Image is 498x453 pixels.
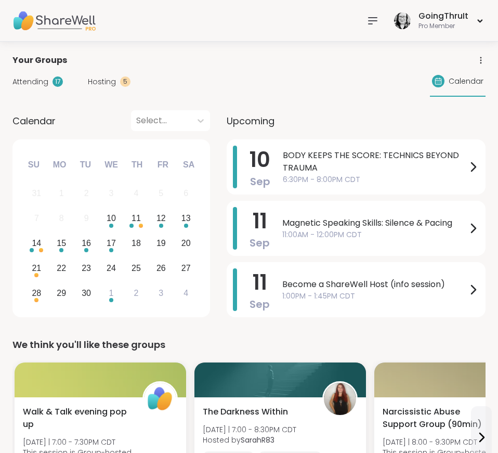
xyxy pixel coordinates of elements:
div: Choose Saturday, September 20th, 2025 [175,232,197,255]
div: 26 [156,261,166,275]
span: Hosted by [203,435,296,445]
div: Su [22,153,45,176]
div: Pro Member [418,22,468,31]
span: Magnetic Speaking Skills: Silence & Pacing [282,217,467,229]
div: Not available Monday, September 1st, 2025 [50,183,73,205]
span: [DATE] | 7:00 - 7:30PM CDT [23,437,132,447]
div: Choose Wednesday, October 1st, 2025 [100,282,123,304]
span: 10 [250,145,270,174]
span: 11 [253,268,267,297]
div: 8 [59,211,64,225]
span: 1:00PM - 1:45PM CDT [282,291,467,302]
span: Sep [250,174,270,189]
div: Choose Sunday, September 14th, 2025 [25,232,48,255]
div: 13 [181,211,191,225]
div: Choose Saturday, October 4th, 2025 [175,282,197,304]
div: 14 [32,236,41,250]
div: 29 [57,286,66,300]
div: 6 [184,186,188,200]
div: Choose Thursday, October 2nd, 2025 [125,282,148,304]
div: Not available Monday, September 8th, 2025 [50,208,73,230]
div: Choose Friday, October 3rd, 2025 [150,282,172,304]
div: Choose Tuesday, September 23rd, 2025 [75,257,98,279]
div: Choose Monday, September 22nd, 2025 [50,257,73,279]
div: 7 [34,211,39,225]
div: 18 [132,236,141,250]
div: Choose Thursday, September 25th, 2025 [125,257,148,279]
span: 11:00AM - 12:00PM CDT [282,229,467,240]
div: Choose Friday, September 12th, 2025 [150,208,172,230]
span: [DATE] | 8:00 - 9:30PM CDT [383,437,491,447]
div: 22 [57,261,66,275]
span: Upcoming [227,114,274,128]
span: Attending [12,76,48,87]
div: 9 [84,211,89,225]
div: Choose Friday, September 26th, 2025 [150,257,172,279]
div: 24 [107,261,116,275]
div: GoingThruIt [418,10,468,22]
div: Choose Thursday, September 11th, 2025 [125,208,148,230]
div: 5 [120,76,130,87]
div: 12 [156,211,166,225]
div: 15 [57,236,66,250]
div: 23 [82,261,91,275]
div: 30 [82,286,91,300]
span: 6:30PM - 8:00PM CDT [283,174,467,185]
div: 31 [32,186,41,200]
div: 28 [32,286,41,300]
div: Choose Wednesday, September 17th, 2025 [100,232,123,255]
div: 1 [109,286,114,300]
div: Fr [151,153,174,176]
span: The Darkness Within [203,406,288,418]
img: ShareWell [144,383,176,415]
div: month 2025-09 [24,181,198,305]
div: 1 [59,186,64,200]
div: 3 [109,186,114,200]
div: Choose Monday, September 29th, 2025 [50,282,73,304]
div: Not available Sunday, August 31st, 2025 [25,183,48,205]
div: Choose Thursday, September 18th, 2025 [125,232,148,255]
div: Choose Monday, September 15th, 2025 [50,232,73,255]
div: 16 [82,236,91,250]
div: 17 [53,76,63,87]
span: BODY KEEPS THE SCORE: TECHNICS BEYOND TRAUMA [283,149,467,174]
span: Walk & Talk evening pop up [23,406,131,431]
span: Hosting [88,76,116,87]
div: 11 [132,211,141,225]
span: Your Groups [12,54,67,67]
div: 25 [132,261,141,275]
span: Sep [250,236,270,250]
div: 27 [181,261,191,275]
span: Calendar [12,114,56,128]
div: Mo [48,153,71,176]
div: Choose Saturday, September 13th, 2025 [175,208,197,230]
div: Not available Tuesday, September 2nd, 2025 [75,183,98,205]
span: Become a ShareWell Host (info session) [282,278,467,291]
div: 21 [32,261,41,275]
div: 4 [184,286,188,300]
div: Not available Sunday, September 7th, 2025 [25,208,48,230]
div: Choose Friday, September 19th, 2025 [150,232,172,255]
div: Sa [177,153,200,176]
b: SarahR83 [241,435,274,445]
img: SarahR83 [324,383,356,415]
div: Choose Sunday, September 28th, 2025 [25,282,48,304]
div: Choose Tuesday, September 30th, 2025 [75,282,98,304]
div: Tu [74,153,97,176]
span: Calendar [449,76,483,87]
div: 2 [134,286,138,300]
div: We think you'll like these groups [12,338,486,352]
img: ShareWell Nav Logo [12,3,96,39]
div: Choose Tuesday, September 16th, 2025 [75,232,98,255]
div: Choose Wednesday, September 24th, 2025 [100,257,123,279]
div: 5 [159,186,163,200]
div: Not available Thursday, September 4th, 2025 [125,183,148,205]
div: Choose Saturday, September 27th, 2025 [175,257,197,279]
div: 10 [107,211,116,225]
span: [DATE] | 7:00 - 8:30PM CDT [203,424,296,435]
div: Choose Sunday, September 21st, 2025 [25,257,48,279]
div: Choose Wednesday, September 10th, 2025 [100,208,123,230]
div: 2 [84,186,89,200]
div: 20 [181,236,191,250]
div: Not available Friday, September 5th, 2025 [150,183,172,205]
